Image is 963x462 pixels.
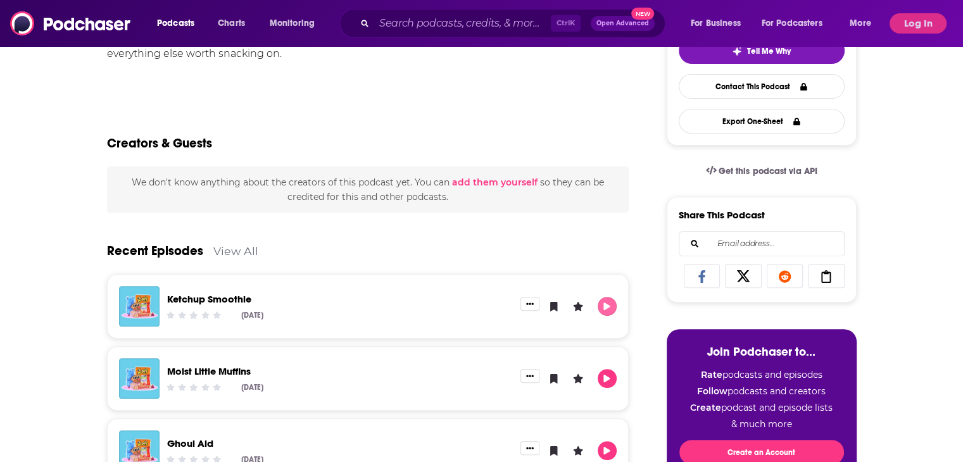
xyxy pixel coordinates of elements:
[679,109,845,134] button: Export One-Sheet
[690,402,721,413] strong: Create
[148,13,211,34] button: open menu
[119,358,160,399] img: Moist Little Muffins
[167,293,251,305] a: Ketchup Smoothie
[697,385,727,397] strong: Follow
[841,13,887,34] button: open menu
[544,297,563,316] button: Bookmark Episode
[520,441,539,455] button: Show More Button
[210,13,253,34] a: Charts
[157,15,194,32] span: Podcasts
[684,264,721,288] a: Share on Facebook
[107,135,212,151] h2: Creators & Guests
[725,264,762,288] a: Share on X/Twitter
[591,16,655,31] button: Open AdvancedNew
[679,231,845,256] div: Search followers
[520,369,539,383] button: Show More Button
[596,20,649,27] span: Open Advanced
[747,46,791,56] span: Tell Me Why
[701,369,722,380] strong: Rate
[241,311,263,320] div: [DATE]
[241,383,263,392] div: [DATE]
[762,15,822,32] span: For Podcasters
[753,13,841,34] button: open menu
[679,402,844,413] li: podcast and episode lists
[569,297,588,316] button: Leave a Rating
[213,244,258,258] a: View All
[691,15,741,32] span: For Business
[719,166,817,177] span: Get this podcast via API
[808,264,845,288] a: Copy Link
[551,15,581,32] span: Ctrl K
[631,8,654,20] span: New
[569,441,588,460] button: Leave a Rating
[682,13,757,34] button: open menu
[544,441,563,460] button: Bookmark Episode
[452,177,538,187] button: add them yourself
[679,385,844,397] li: podcasts and creators
[10,11,132,35] img: Podchaser - Follow, Share and Rate Podcasts
[850,15,871,32] span: More
[679,209,765,221] h3: Share This Podcast
[569,369,588,388] button: Leave a Rating
[679,74,845,99] a: Contact This Podcast
[679,418,844,430] li: & much more
[132,177,604,202] span: We don't know anything about the creators of this podcast yet . You can so they can be credited f...
[679,37,845,64] button: tell me why sparkleTell Me Why
[598,297,617,316] button: Play
[351,9,677,38] div: Search podcasts, credits, & more...
[689,232,834,256] input: Email address...
[218,15,245,32] span: Charts
[270,15,315,32] span: Monitoring
[374,13,551,34] input: Search podcasts, credits, & more...
[767,264,803,288] a: Share on Reddit
[598,369,617,388] button: Play
[890,13,947,34] button: Log In
[107,243,203,259] a: Recent Episodes
[167,365,251,377] a: Moist Little Muffins
[679,344,844,359] h3: Join Podchaser to...
[679,369,844,380] li: podcasts and episodes
[520,297,539,311] button: Show More Button
[261,13,331,34] button: open menu
[119,286,160,327] img: Ketchup Smoothie
[544,369,563,388] button: Bookmark Episode
[696,156,828,187] a: Get this podcast via API
[165,310,222,320] div: Community Rating: 0 out of 5
[598,441,617,460] button: Play
[165,382,222,392] div: Community Rating: 0 out of 5
[732,46,742,56] img: tell me why sparkle
[167,437,213,449] a: Ghoul Aid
